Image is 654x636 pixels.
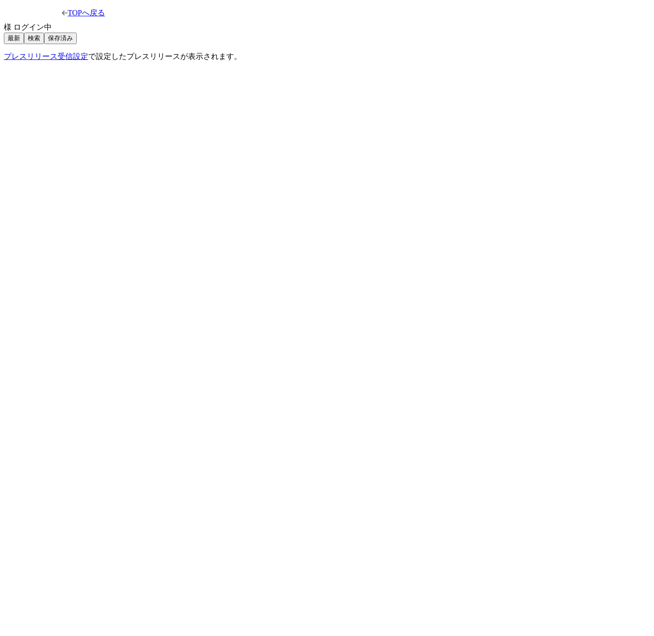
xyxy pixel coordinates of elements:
[4,18,650,33] div: 様 ログイン中
[4,52,650,62] p: で設定したプレスリリースが表示されます。
[24,33,44,44] button: 検索
[4,9,62,17] a: PR TIMESのトップページはこちら
[4,52,88,60] a: プレスリリース受信設定
[62,9,105,17] a: PR TIMESのトップページはこちら
[44,33,77,44] button: 保存済み
[4,33,24,44] button: 最新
